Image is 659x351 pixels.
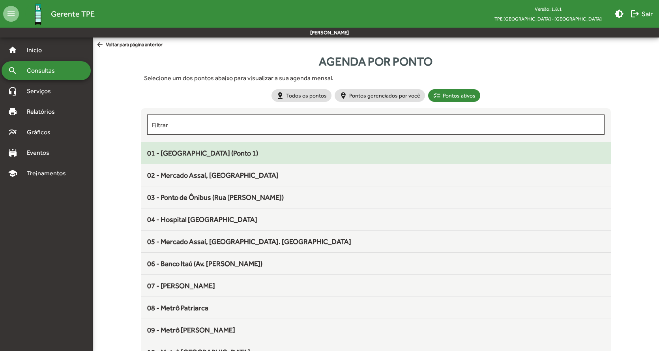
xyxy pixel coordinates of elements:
div: Versão: 1.8.1 [488,4,608,14]
span: Eventos [22,148,60,158]
mat-icon: headset_mic [8,86,17,96]
span: 09 - Metrô [PERSON_NAME] [147,326,235,334]
span: Consultas [22,66,65,75]
span: 03 - Ponto de Ônibus (Rua [PERSON_NAME]) [147,193,284,201]
mat-icon: multiline_chart [8,128,17,137]
mat-icon: arrow_back [96,41,106,49]
span: 04 - Hospital [GEOGRAPHIC_DATA] [147,215,257,223]
mat-chip: Pontos gerenciados por você [335,89,425,102]
mat-icon: person_pin_circle [339,92,347,99]
mat-icon: school [8,169,17,178]
mat-icon: print [8,107,17,116]
span: 08 - Metrô Patriarca [147,304,208,312]
span: 07 - [PERSON_NAME] [147,282,215,290]
mat-icon: pin_drop [276,92,284,99]
span: Serviços [22,86,62,96]
span: 05 - Mercado Assaí, [GEOGRAPHIC_DATA]. [GEOGRAPHIC_DATA] [147,237,351,246]
mat-icon: stadium [8,148,17,158]
span: Voltar para página anterior [96,41,163,49]
mat-chip: Todos os pontos [271,89,331,102]
mat-icon: checklist [433,92,441,99]
mat-chip: Pontos ativos [428,89,480,102]
span: 01 - [GEOGRAPHIC_DATA] (Ponto 1) [147,149,258,157]
span: 02 - Mercado Assaí, [GEOGRAPHIC_DATA] [147,171,279,179]
span: Gráficos [22,128,61,137]
mat-icon: brightness_medium [614,9,624,19]
mat-icon: search [8,66,17,75]
mat-icon: logout [630,9,640,19]
img: Logo [25,1,51,27]
mat-icon: menu [3,6,19,22]
span: 06 - Banco Itaú (Av. [PERSON_NAME]) [147,259,262,268]
span: Relatórios [22,107,65,116]
span: Início [22,45,53,55]
mat-icon: home [8,45,17,55]
div: Selecione um dos pontos abaixo para visualizar a sua agenda mensal. [144,73,608,83]
a: Gerente TPE [19,1,95,27]
button: Sair [627,7,656,21]
span: Gerente TPE [51,8,95,20]
span: TPE [GEOGRAPHIC_DATA] - [GEOGRAPHIC_DATA] [488,14,608,24]
span: Treinamentos [22,169,75,178]
span: Sair [630,7,653,21]
div: Agenda por ponto [141,53,611,70]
